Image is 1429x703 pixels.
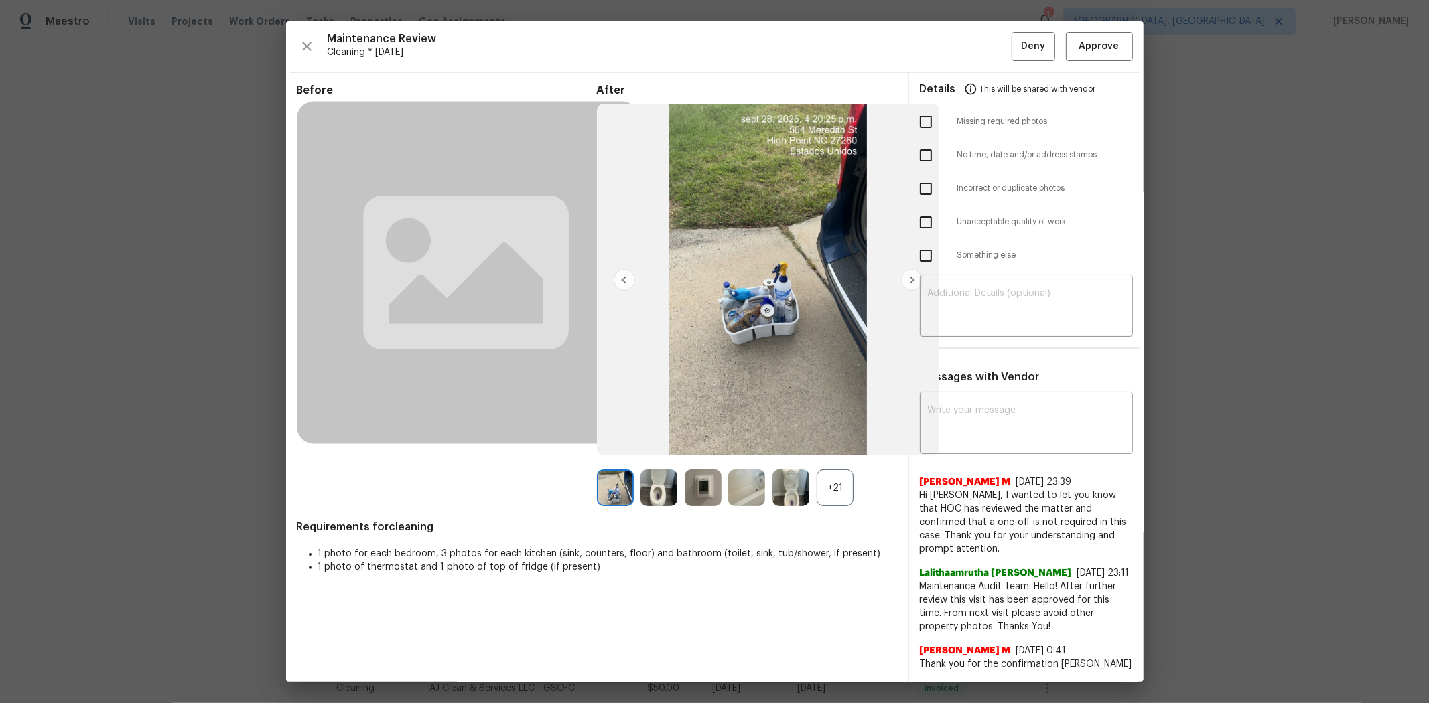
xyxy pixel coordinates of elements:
[328,46,1012,59] span: Cleaning * [DATE]
[920,475,1011,489] span: [PERSON_NAME] M
[920,644,1011,657] span: [PERSON_NAME] M
[920,73,956,105] span: Details
[920,372,1040,382] span: Messages with Vendor
[1077,568,1130,578] span: [DATE] 23:11
[297,520,897,534] span: Requirements for cleaning
[909,239,1144,272] div: Something else
[909,206,1144,239] div: Unacceptable quality of work
[920,489,1133,556] span: Hi [PERSON_NAME], I wanted to let you know that HOC has reviewed the matter and confirmed that a ...
[1066,32,1133,61] button: Approve
[957,116,1133,127] span: Missing required photos
[909,105,1144,139] div: Missing required photos
[920,657,1133,671] span: Thank you for the confirmation [PERSON_NAME]
[920,566,1072,580] span: Lalithaamrutha [PERSON_NAME]
[909,172,1144,206] div: Incorrect or duplicate photos
[957,149,1133,161] span: No time, date and/or address stamps
[297,84,597,97] span: Before
[957,216,1133,228] span: Unacceptable quality of work
[614,269,635,291] img: left-chevron-button-url
[328,32,1012,46] span: Maintenance Review
[920,580,1133,633] span: Maintenance Audit Team: Hello! After further review this visit has been approved for this time. F...
[1079,38,1119,55] span: Approve
[318,560,897,574] li: 1 photo of thermostat and 1 photo of top of fridge (if present)
[1016,646,1067,655] span: [DATE] 0:41
[957,183,1133,194] span: Incorrect or duplicate photos
[817,469,854,506] div: +21
[901,269,923,291] img: right-chevron-button-url
[909,139,1144,172] div: No time, date and/or address stamps
[318,547,897,560] li: 1 photo for each bedroom, 3 photos for each kitchen (sink, counters, floor) and bathroom (toilet,...
[1021,38,1045,55] span: Deny
[597,84,897,97] span: After
[920,682,1000,695] span: [PERSON_NAME]
[1012,32,1055,61] button: Deny
[957,250,1133,261] span: Something else
[980,73,1096,105] span: This will be shared with vendor
[1016,477,1072,487] span: [DATE] 23:39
